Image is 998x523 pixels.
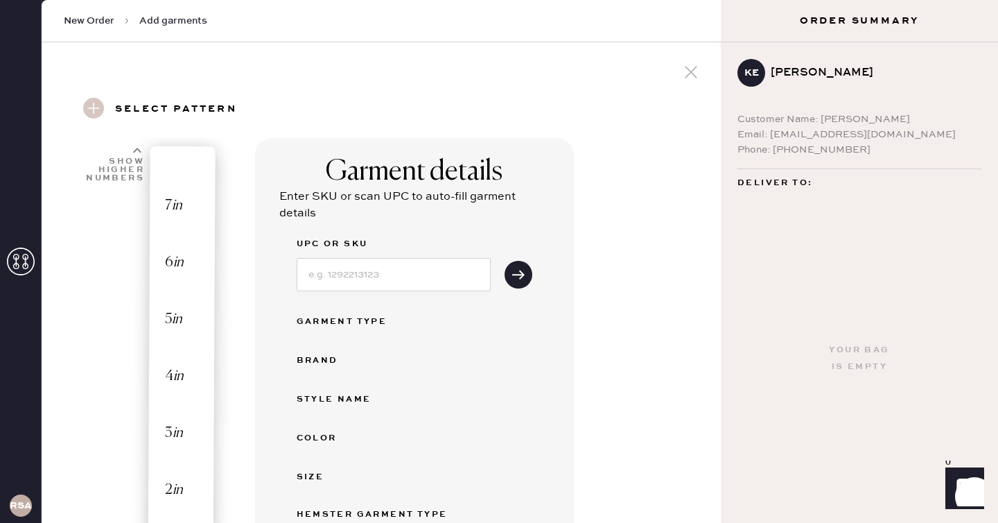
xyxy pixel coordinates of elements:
div: [PERSON_NAME] [771,65,970,81]
label: Hemster Garment Type [297,506,527,523]
h3: Select pattern [115,98,237,121]
div: [STREET_ADDRESS] [GEOGRAPHIC_DATA] , WA 98125 [737,191,981,226]
div: Your bag is empty [829,342,889,375]
div: Enter SKU or scan UPC to auto-fill garment details [279,189,550,222]
div: in [172,196,182,215]
div: Garment details [326,155,502,189]
div: Show higher numbers [85,157,144,182]
label: UPC or SKU [297,236,491,252]
iframe: Front Chat [932,461,992,520]
span: Add garments [139,14,207,28]
h3: Order Summary [721,14,998,28]
div: Email: [EMAIL_ADDRESS][DOMAIN_NAME] [737,127,981,142]
div: Brand [297,352,408,369]
input: e.g. 1292213123 [297,258,491,291]
div: 7 [165,196,172,215]
div: Style name [297,391,408,408]
div: Size [297,469,408,486]
div: Color [297,430,408,447]
span: New Order [64,14,114,28]
span: Deliver to: [737,175,812,191]
div: Customer Name: [PERSON_NAME] [737,112,981,127]
div: Garment Type [297,314,408,330]
h3: RSA [10,501,32,511]
h3: KE [744,68,759,78]
div: Phone: [PHONE_NUMBER] [737,142,981,157]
